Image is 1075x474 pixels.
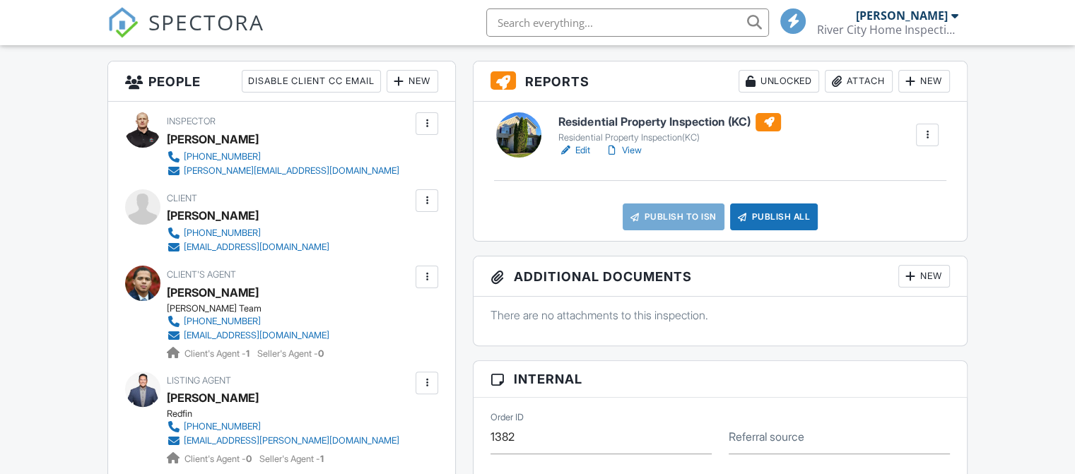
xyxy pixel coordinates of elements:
h3: Internal [474,361,967,398]
div: Attach [825,70,893,93]
div: [PERSON_NAME] [856,8,948,23]
strong: 0 [246,454,252,464]
div: [PERSON_NAME] [167,205,259,226]
a: [PHONE_NUMBER] [167,226,329,240]
a: Publish to ISN [623,203,724,230]
div: New [898,70,950,93]
span: Seller's Agent - [257,348,324,359]
span: Seller's Agent - [259,454,324,464]
div: [PERSON_NAME] Team [167,303,341,314]
div: New [387,70,438,93]
a: [EMAIL_ADDRESS][PERSON_NAME][DOMAIN_NAME] [167,434,399,448]
a: [EMAIL_ADDRESS][DOMAIN_NAME] [167,328,329,343]
div: [EMAIL_ADDRESS][DOMAIN_NAME] [184,330,329,341]
div: [PHONE_NUMBER] [184,316,261,327]
div: [EMAIL_ADDRESS][PERSON_NAME][DOMAIN_NAME] [184,435,399,446]
h6: Residential Property Inspection (KC) [558,113,781,131]
div: [PERSON_NAME] [167,129,259,150]
div: Disable Client CC Email [242,70,381,93]
a: SPECTORA [107,19,264,49]
div: [PHONE_NUMBER] [184,227,261,239]
h3: Reports [474,61,967,102]
strong: 0 [318,348,324,359]
strong: 1 [320,454,324,464]
span: Client's Agent - [184,454,254,464]
a: [EMAIL_ADDRESS][DOMAIN_NAME] [167,240,329,254]
div: Redfin [167,408,411,420]
div: Publish All [730,203,818,230]
input: Search everything... [486,8,769,37]
span: Client's Agent - [184,348,252,359]
div: River City Home Inspection [817,23,958,37]
div: [PHONE_NUMBER] [184,151,261,162]
img: The Best Home Inspection Software - Spectora [107,7,139,38]
h3: Additional Documents [474,256,967,297]
div: [EMAIL_ADDRESS][DOMAIN_NAME] [184,242,329,253]
h3: People [108,61,455,102]
div: New [898,265,950,288]
label: Referral source [729,429,804,444]
strong: 1 [246,348,249,359]
span: Client [167,193,197,203]
a: [PERSON_NAME] [167,282,259,303]
a: [PERSON_NAME] [167,387,259,408]
span: SPECTORA [148,7,264,37]
div: [PHONE_NUMBER] [184,421,261,432]
a: [PHONE_NUMBER] [167,150,399,164]
div: [PERSON_NAME][EMAIL_ADDRESS][DOMAIN_NAME] [184,165,399,177]
span: Inspector [167,116,216,126]
div: Unlocked [739,70,819,93]
span: Listing Agent [167,375,231,386]
a: Residential Property Inspection (KC) Residential Property Inspection(KC) [558,113,781,144]
label: Order ID [490,411,524,424]
a: [PERSON_NAME][EMAIL_ADDRESS][DOMAIN_NAME] [167,164,399,178]
div: Residential Property Inspection(KC) [558,132,781,143]
a: Edit [558,143,590,158]
a: [PHONE_NUMBER] [167,420,399,434]
a: [PHONE_NUMBER] [167,314,329,328]
p: There are no attachments to this inspection. [490,307,950,323]
a: View [604,143,641,158]
span: Client's Agent [167,269,236,280]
